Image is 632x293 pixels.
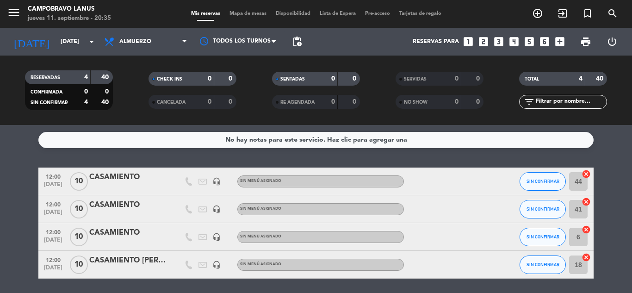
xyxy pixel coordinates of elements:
i: looks_4 [508,36,520,48]
div: CAMPOBRAVO Lanus [28,5,111,14]
strong: 0 [105,88,111,95]
strong: 0 [353,99,358,105]
span: 12:00 [42,199,65,209]
div: CASAMIENTO [PERSON_NAME] Y [PERSON_NAME] [89,255,168,267]
span: [DATE] [42,181,65,192]
span: SIN CONFIRMAR [527,234,559,239]
i: search [607,8,618,19]
span: 10 [70,172,88,191]
span: SERVIDAS [404,77,427,81]
i: cancel [582,225,591,234]
span: 12:00 [42,226,65,237]
span: Almuerzo [119,38,151,45]
i: headset_mic [212,205,221,213]
div: jueves 11. septiembre - 20:35 [28,14,111,23]
span: [DATE] [42,237,65,248]
strong: 40 [596,75,605,82]
span: CONFIRMADA [31,90,62,94]
strong: 4 [579,75,582,82]
span: [DATE] [42,209,65,220]
span: CANCELADA [157,100,186,105]
button: SIN CONFIRMAR [520,200,566,218]
div: No hay notas para este servicio. Haz clic para agregar una [225,135,407,145]
i: looks_two [477,36,489,48]
span: RE AGENDADA [280,100,315,105]
span: Sin menú asignado [240,179,281,183]
i: headset_mic [212,233,221,241]
strong: 4 [84,74,88,81]
i: [DATE] [7,31,56,52]
button: SIN CONFIRMAR [520,172,566,191]
span: Mapa de mesas [225,11,271,16]
i: headset_mic [212,177,221,186]
strong: 40 [101,99,111,106]
i: power_settings_new [607,36,618,47]
i: filter_list [524,96,535,107]
i: turned_in_not [582,8,593,19]
strong: 0 [455,99,459,105]
span: Sin menú asignado [240,262,281,266]
span: SIN CONFIRMAR [527,179,559,184]
span: SENTADAS [280,77,305,81]
span: [DATE] [42,265,65,275]
strong: 0 [353,75,358,82]
span: 10 [70,200,88,218]
span: SIN CONFIRMAR [31,100,68,105]
div: LOG OUT [599,28,625,56]
span: SIN CONFIRMAR [527,206,559,212]
strong: 0 [229,99,234,105]
strong: 40 [101,74,111,81]
span: Lista de Espera [315,11,360,16]
input: Filtrar por nombre... [535,97,607,107]
span: Sin menú asignado [240,207,281,211]
strong: 0 [331,99,335,105]
i: looks_3 [493,36,505,48]
i: exit_to_app [557,8,568,19]
span: 12:00 [42,171,65,181]
button: SIN CONFIRMAR [520,256,566,274]
i: looks_6 [539,36,551,48]
div: CASAMIENTO [89,171,168,183]
span: Reservas para [413,38,459,45]
span: NO SHOW [404,100,428,105]
i: cancel [582,197,591,206]
strong: 0 [208,99,211,105]
strong: 0 [229,75,234,82]
span: pending_actions [291,36,303,47]
i: arrow_drop_down [86,36,97,47]
i: looks_5 [523,36,535,48]
span: CHECK INS [157,77,182,81]
i: cancel [582,253,591,262]
button: SIN CONFIRMAR [520,228,566,246]
strong: 0 [84,88,88,95]
span: 10 [70,256,88,274]
span: SIN CONFIRMAR [527,262,559,267]
i: headset_mic [212,261,221,269]
button: menu [7,6,21,23]
span: 12:00 [42,254,65,265]
span: Disponibilidad [271,11,315,16]
span: TOTAL [525,77,539,81]
span: RESERVADAS [31,75,60,80]
span: print [580,36,591,47]
span: Tarjetas de regalo [395,11,446,16]
strong: 0 [208,75,211,82]
strong: 0 [331,75,335,82]
span: Sin menú asignado [240,235,281,238]
div: CASAMIENTO [89,199,168,211]
strong: 0 [476,75,482,82]
i: menu [7,6,21,19]
strong: 0 [455,75,459,82]
div: CASAMIENTO [89,227,168,239]
i: add_circle_outline [532,8,543,19]
i: add_box [554,36,566,48]
strong: 4 [84,99,88,106]
i: looks_one [462,36,474,48]
i: cancel [582,169,591,179]
span: 10 [70,228,88,246]
strong: 0 [476,99,482,105]
span: Mis reservas [186,11,225,16]
span: Pre-acceso [360,11,395,16]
